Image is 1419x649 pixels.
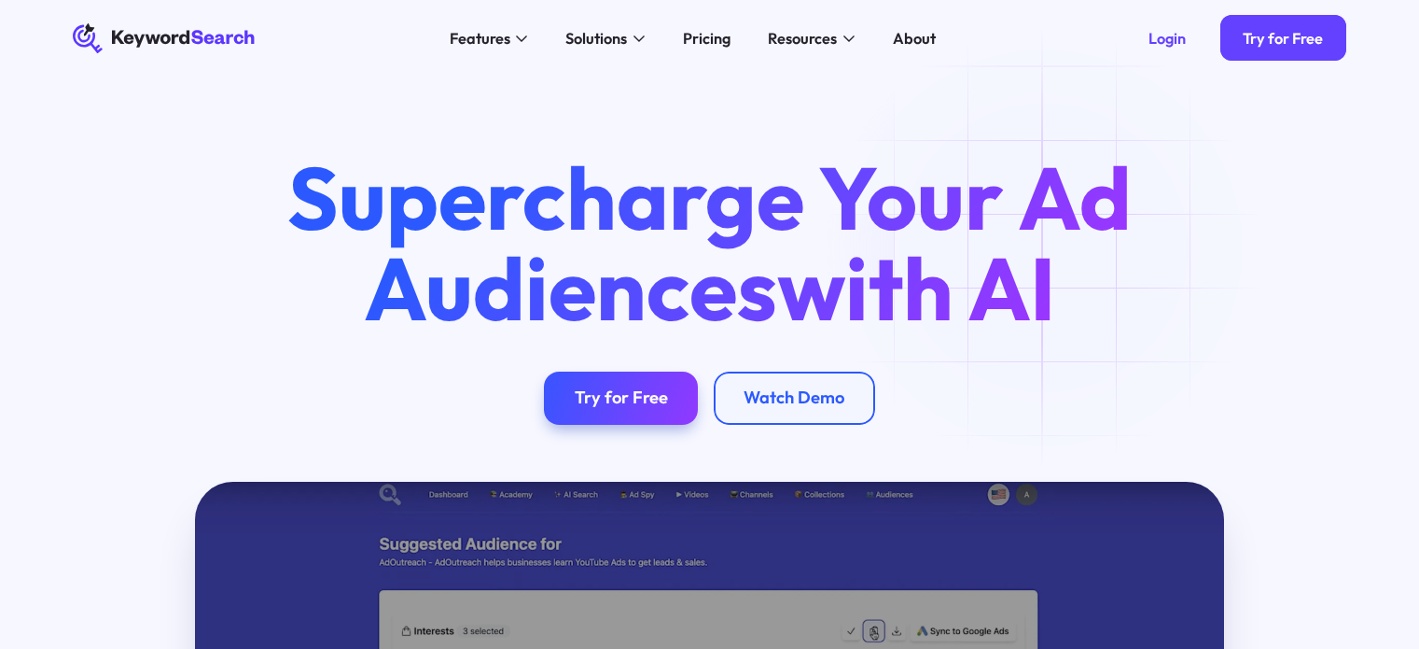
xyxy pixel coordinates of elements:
[575,388,668,409] div: Try for Free
[768,27,837,50] div: Resources
[450,27,510,50] div: Features
[671,23,742,54] a: Pricing
[881,23,947,54] a: About
[744,388,844,409] div: Watch Demo
[1220,15,1346,61] a: Try for Free
[565,27,627,50] div: Solutions
[544,372,698,425] a: Try for Free
[683,27,730,50] div: Pricing
[252,152,1166,333] h1: Supercharge Your Ad Audiences
[1125,15,1208,61] a: Login
[777,233,1056,343] span: with AI
[1148,29,1186,48] div: Login
[893,27,936,50] div: About
[1243,29,1323,48] div: Try for Free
